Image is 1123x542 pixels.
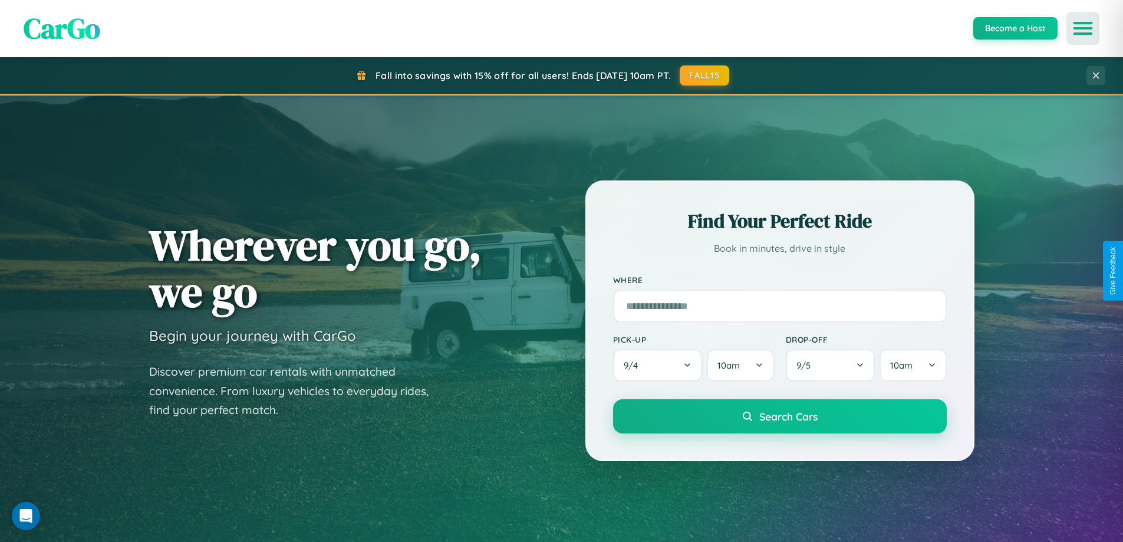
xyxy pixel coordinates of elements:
button: 9/5 [786,349,875,382]
button: Become a Host [973,17,1058,40]
div: Give Feedback [1109,247,1117,295]
button: 10am [707,349,773,382]
span: CarGo [24,9,100,48]
p: Book in minutes, drive in style [613,240,947,257]
p: Discover premium car rentals with unmatched convenience. From luxury vehicles to everyday rides, ... [149,362,444,420]
button: 9/4 [613,349,703,382]
button: 10am [880,349,946,382]
span: 9 / 4 [624,360,644,371]
button: Open menu [1066,12,1099,45]
button: Search Cars [613,399,947,433]
h1: Wherever you go, we go [149,222,482,315]
span: Fall into savings with 15% off for all users! Ends [DATE] 10am PT. [376,70,671,81]
span: 10am [890,360,913,371]
label: Drop-off [786,334,947,344]
span: 10am [717,360,740,371]
label: Pick-up [613,334,774,344]
button: FALL15 [680,65,729,86]
h3: Begin your journey with CarGo [149,327,356,344]
h2: Find Your Perfect Ride [613,208,947,234]
div: Open Intercom Messenger [12,502,40,530]
label: Where [613,275,947,285]
span: Search Cars [759,410,818,423]
span: 9 / 5 [796,360,816,371]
